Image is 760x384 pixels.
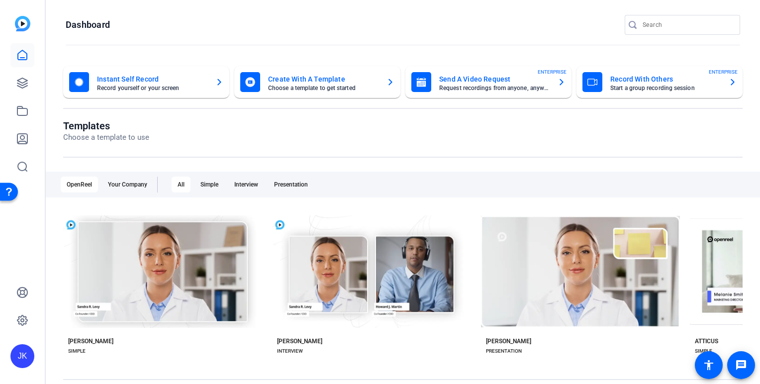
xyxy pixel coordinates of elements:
button: Record With OthersStart a group recording sessionENTERPRISE [576,66,743,98]
div: [PERSON_NAME] [68,337,113,345]
button: Create With A TemplateChoose a template to get started [234,66,400,98]
button: Send A Video RequestRequest recordings from anyone, anywhereENTERPRISE [405,66,571,98]
mat-icon: play_arrow [331,276,343,288]
input: Search [643,19,732,31]
mat-card-subtitle: Start a group recording session [610,85,721,91]
mat-card-title: Record With Others [610,73,721,85]
mat-icon: check_circle [119,248,131,260]
div: [PERSON_NAME] [486,337,531,345]
mat-card-subtitle: Choose a template to get started [268,85,379,91]
div: All [172,177,190,192]
span: Preview [PERSON_NAME] [345,279,412,285]
mat-card-title: Create With A Template [268,73,379,85]
div: JK [10,344,34,368]
mat-icon: message [735,359,747,371]
div: OpenReel [61,177,98,192]
mat-card-title: Instant Self Record [97,73,207,85]
div: Simple [194,177,224,192]
img: blue-gradient.svg [15,16,30,31]
span: Start with [PERSON_NAME] [133,251,206,257]
div: Your Company [102,177,153,192]
div: INTERVIEW [277,347,303,355]
span: Preview [PERSON_NAME] [554,279,621,285]
div: Presentation [268,177,314,192]
span: Start with [PERSON_NAME] [342,251,415,257]
h1: Templates [63,120,149,132]
mat-icon: check_circle [537,248,549,260]
div: SIMPLE [68,347,86,355]
p: Choose a template to use [63,132,149,143]
div: SIMPLE [695,347,712,355]
div: ATTICUS [695,337,718,345]
mat-card-subtitle: Record yourself or your screen [97,85,207,91]
mat-card-subtitle: Request recordings from anyone, anywhere [439,85,550,91]
div: Interview [228,177,264,192]
span: ENTERPRISE [709,68,738,76]
span: Preview [PERSON_NAME] [136,279,203,285]
mat-icon: play_arrow [122,276,134,288]
h1: Dashboard [66,19,110,31]
mat-icon: check_circle [328,248,340,260]
div: PRESENTATION [486,347,522,355]
span: Start with [PERSON_NAME] [551,251,624,257]
div: [PERSON_NAME] [277,337,322,345]
span: ENTERPRISE [538,68,567,76]
mat-icon: play_arrow [540,276,552,288]
mat-card-title: Send A Video Request [439,73,550,85]
mat-icon: accessibility [703,359,715,371]
button: Instant Self RecordRecord yourself or your screen [63,66,229,98]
